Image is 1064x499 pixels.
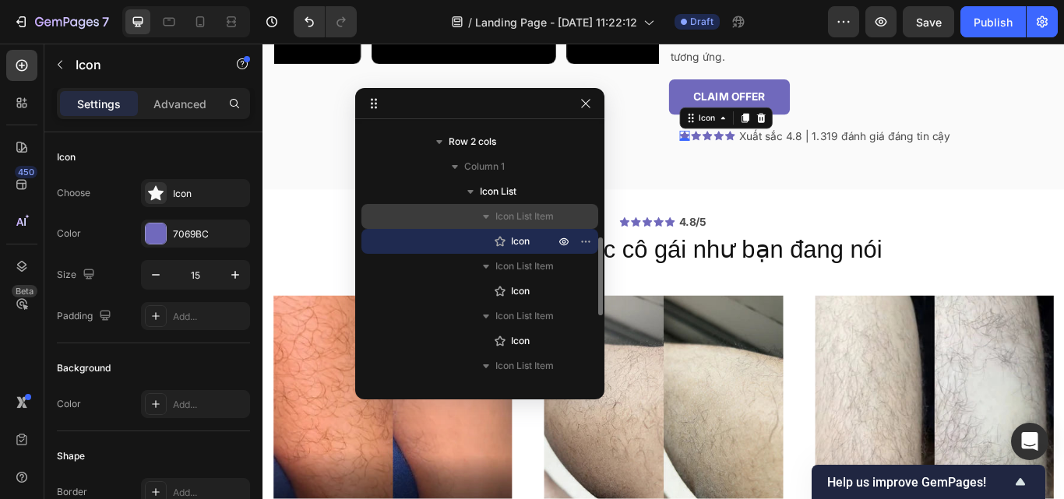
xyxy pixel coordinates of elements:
[449,134,496,149] span: Row 2 cols
[502,51,587,74] p: CLAIM OFFER
[495,209,554,224] span: Icon List Item
[15,166,37,178] div: 450
[495,358,554,374] span: Icon List Item
[294,6,357,37] div: Undo/Redo
[511,234,530,249] span: Icon
[827,475,1011,490] span: Help us improve GemPages!
[76,55,208,74] p: Icon
[1011,423,1048,460] div: Open Intercom Messenger
[57,265,98,286] div: Size
[57,361,111,375] div: Background
[480,184,516,199] span: Icon List
[827,473,1030,491] button: Show survey - Help us improve GemPages!
[57,485,87,499] div: Border
[495,258,554,274] span: Icon List Item
[102,12,109,31] p: 7
[173,227,246,241] div: 7069BC
[57,186,90,200] div: Choose
[57,150,76,164] div: Icon
[6,6,116,37] button: 7
[173,310,246,324] div: Add...
[903,6,954,37] button: Save
[475,14,637,30] span: Landing Page - [DATE] 11:22:12
[916,16,942,29] span: Save
[173,187,246,201] div: Icon
[57,227,81,241] div: Color
[485,200,517,216] strong: 4.8/5
[57,306,115,327] div: Padding
[57,449,85,463] div: Shape
[262,44,1064,499] iframe: Design area
[173,398,246,412] div: Add...
[57,397,81,411] div: Color
[468,14,472,30] span: /
[974,14,1013,30] div: Publish
[511,283,530,299] span: Icon
[555,97,802,120] p: Xuất sắc 4.8 | 1.319 đánh giá đáng tin cậy
[12,285,37,297] div: Beta
[511,333,530,349] span: Icon
[495,308,554,324] span: Icon List Item
[690,15,713,29] span: Draft
[153,96,206,112] p: Advanced
[77,96,121,112] p: Settings
[960,6,1026,37] button: Publish
[464,159,505,174] span: Column 1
